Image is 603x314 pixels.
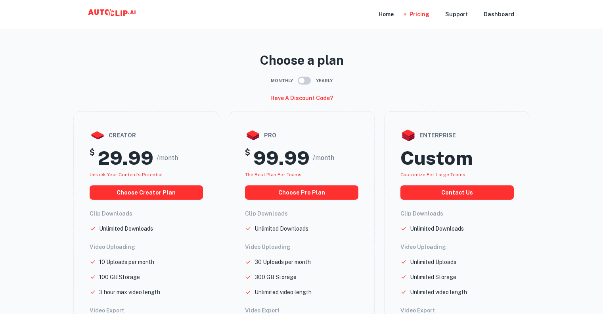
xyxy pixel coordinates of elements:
button: Contact us [400,185,514,200]
h6: Clip Downloads [90,209,203,218]
h6: Video Uploading [90,243,203,251]
div: enterprise [400,127,514,143]
p: Unlimited Downloads [255,224,308,233]
span: /month [313,153,334,163]
p: Unlimited video length [255,288,312,297]
p: Unlimited Downloads [410,224,464,233]
h5: $ [90,146,95,170]
p: 300 GB Storage [255,273,297,281]
span: Monthly [271,77,293,84]
p: Choose a plan [73,51,530,70]
h6: Video Uploading [245,243,358,251]
p: 100 GB Storage [99,273,140,281]
h2: 99.99 [253,146,310,170]
p: Unlimited Downloads [99,224,153,233]
h2: Custom [400,146,473,170]
h5: $ [245,146,250,170]
p: 30 Uploads per month [255,258,311,266]
div: pro [245,127,358,143]
p: Unlimited Uploads [410,258,456,266]
button: choose creator plan [90,185,203,200]
h6: Clip Downloads [245,209,358,218]
h6: Clip Downloads [400,209,514,218]
span: The best plan for teams [245,172,302,177]
span: Customize for large teams [400,172,465,177]
p: 3 hour max video length [99,288,160,297]
p: 10 Uploads per month [99,258,154,266]
h6: Have a discount code? [270,94,333,102]
h6: Video Uploading [400,243,514,251]
p: Unlimited video length [410,288,467,297]
p: Unlimited Storage [410,273,456,281]
span: Unlock your Content's potential [90,172,163,177]
span: Yearly [316,77,333,84]
button: Have a discount code? [267,91,336,105]
h2: 29.99 [98,146,153,170]
button: choose pro plan [245,185,358,200]
div: creator [90,127,203,143]
span: /month [157,153,178,163]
